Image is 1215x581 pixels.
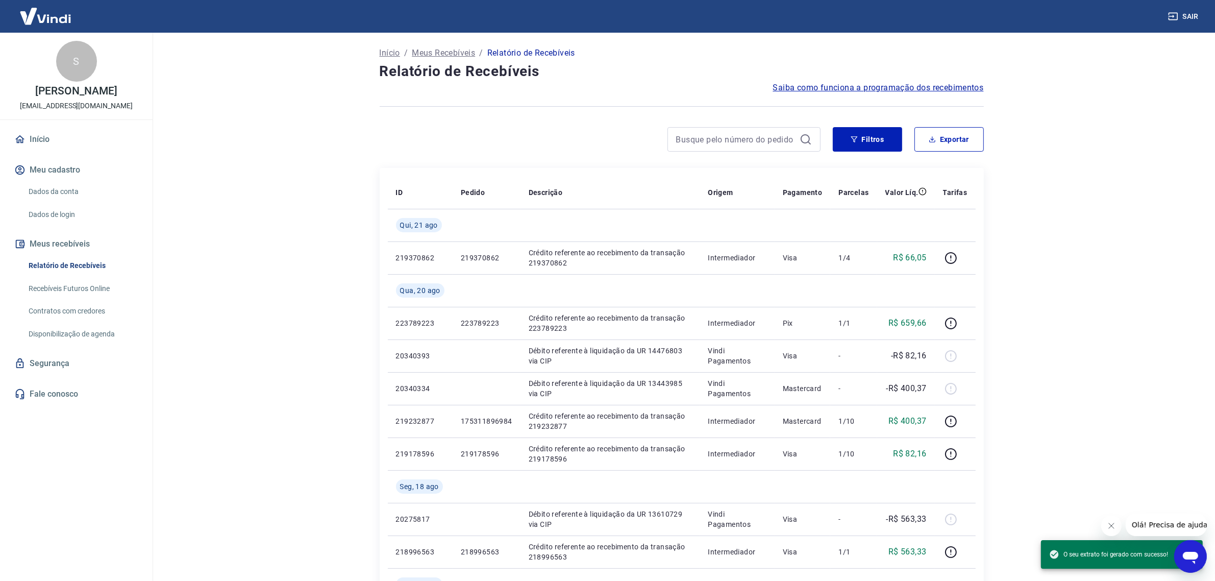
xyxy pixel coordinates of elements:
p: ID [396,187,403,198]
p: 20275817 [396,514,444,524]
p: R$ 82,16 [893,448,926,460]
a: Relatório de Recebíveis [24,255,140,276]
div: S [56,41,97,82]
span: Seg, 18 ago [400,481,439,492]
span: O seu extrato foi gerado com sucesso! [1049,549,1168,560]
p: Vindi Pagamentos [708,378,766,399]
p: 1/10 [838,416,869,426]
p: 20340393 [396,351,444,361]
span: Olá! Precisa de ajuda? [6,7,86,15]
p: Débito referente à liquidação da UR 13610729 via CIP [529,509,692,529]
p: Valor Líq. [885,187,919,198]
p: Débito referente à liquidação da UR 14476803 via CIP [529,346,692,366]
button: Meus recebíveis [12,233,140,255]
p: Pedido [461,187,485,198]
p: 1/1 [838,547,869,557]
p: [PERSON_NAME] [35,86,117,96]
p: Visa [783,253,823,263]
p: Pagamento [783,187,823,198]
a: Meus Recebíveis [412,47,475,59]
iframe: Mensagem da empresa [1126,514,1207,536]
a: Recebíveis Futuros Online [24,278,140,299]
iframe: Fechar mensagem [1101,516,1122,536]
a: Contratos com credores [24,301,140,322]
p: 219370862 [461,253,512,263]
p: 20340334 [396,383,444,394]
p: -R$ 563,33 [886,513,927,525]
p: 219178596 [461,449,512,459]
p: R$ 659,66 [888,317,927,329]
p: 218996563 [461,547,512,557]
p: Crédito referente ao recebimento da transação 219370862 [529,248,692,268]
p: - [838,514,869,524]
p: 1/4 [838,253,869,263]
p: Pix [783,318,823,328]
p: -R$ 82,16 [891,350,927,362]
input: Busque pelo número do pedido [676,132,796,147]
p: Origem [708,187,733,198]
p: 219178596 [396,449,444,459]
p: 223789223 [396,318,444,328]
p: Visa [783,351,823,361]
p: Crédito referente ao recebimento da transação 219178596 [529,444,692,464]
p: 218996563 [396,547,444,557]
p: Parcelas [838,187,869,198]
button: Meu cadastro [12,159,140,181]
p: -R$ 400,37 [886,382,927,395]
p: [EMAIL_ADDRESS][DOMAIN_NAME] [20,101,133,111]
a: Início [380,47,400,59]
button: Filtros [833,127,902,152]
button: Sair [1166,7,1203,26]
span: Qua, 20 ago [400,285,440,296]
p: 223789223 [461,318,512,328]
p: Tarifas [943,187,968,198]
p: Vindi Pagamentos [708,509,766,529]
button: Exportar [914,127,984,152]
p: Vindi Pagamentos [708,346,766,366]
p: Crédito referente ao recebimento da transação 219232877 [529,411,692,431]
p: Crédito referente ao recebimento da transação 218996563 [529,542,692,562]
p: Débito referente à liquidação da UR 13443985 via CIP [529,378,692,399]
img: Vindi [12,1,79,32]
a: Fale conosco [12,383,140,405]
p: Visa [783,514,823,524]
p: Intermediador [708,547,766,557]
a: Saiba como funciona a programação dos recebimentos [773,82,984,94]
p: Mastercard [783,383,823,394]
h4: Relatório de Recebíveis [380,61,984,82]
a: Dados da conta [24,181,140,202]
p: Crédito referente ao recebimento da transação 223789223 [529,313,692,333]
iframe: Botão para abrir a janela de mensagens [1174,540,1207,573]
p: Intermediador [708,318,766,328]
p: R$ 400,37 [888,415,927,427]
p: Visa [783,547,823,557]
a: Segurança [12,352,140,375]
a: Disponibilização de agenda [24,324,140,345]
p: 1/10 [838,449,869,459]
a: Início [12,128,140,151]
a: Dados de login [24,204,140,225]
p: R$ 563,33 [888,546,927,558]
p: - [838,351,869,361]
p: / [404,47,408,59]
p: Relatório de Recebíveis [487,47,575,59]
p: - [838,383,869,394]
p: Intermediador [708,449,766,459]
p: Visa [783,449,823,459]
p: Descrição [529,187,563,198]
p: 175311896984 [461,416,512,426]
p: 219232877 [396,416,444,426]
p: / [479,47,483,59]
p: 1/1 [838,318,869,328]
p: Intermediador [708,253,766,263]
p: Intermediador [708,416,766,426]
p: Mastercard [783,416,823,426]
span: Qui, 21 ago [400,220,438,230]
p: 219370862 [396,253,444,263]
p: R$ 66,05 [893,252,926,264]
